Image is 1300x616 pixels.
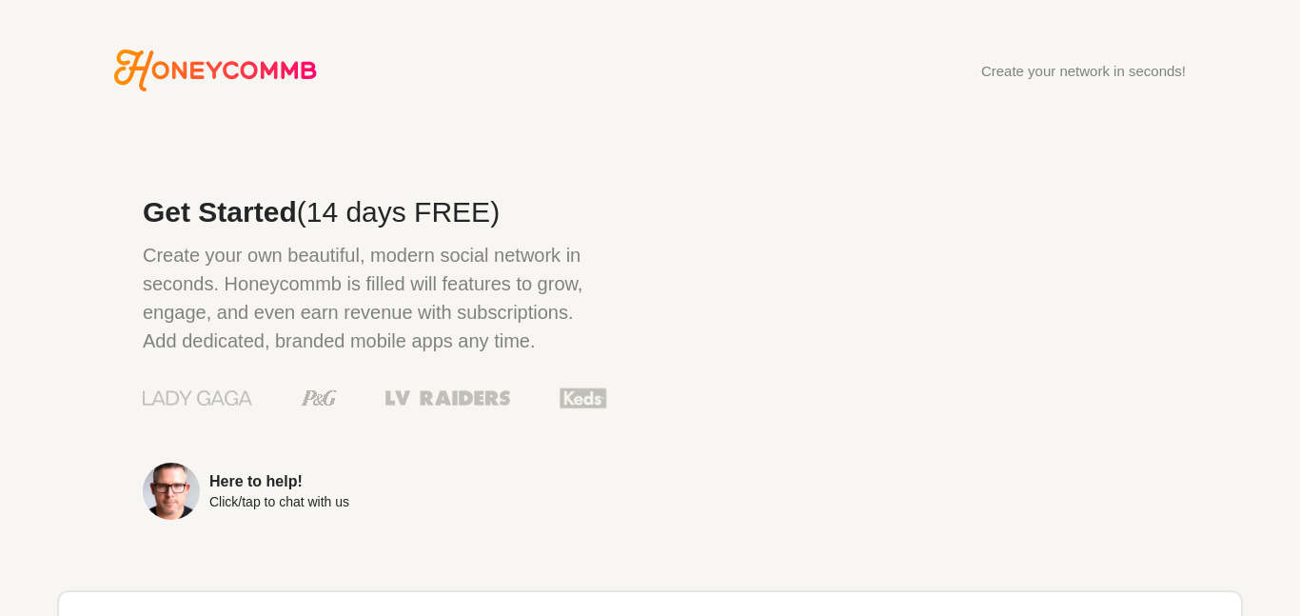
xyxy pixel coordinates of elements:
a: Go to Honeycommb homepage [114,50,317,91]
a: Here to help!Click/tap to chat with us [143,463,607,520]
img: Sean [143,463,200,520]
iframe: Intercom live chat [1226,542,1271,587]
div: Click/tap to chat with us [209,495,349,508]
img: Las Vegas Raiders [385,390,510,406]
span: (14 days FREE) [297,196,500,228]
svg: Honeycommb [114,50,317,91]
p: Create your own beautiful, modern social network in seconds. Honeycommb is filled will features t... [143,241,607,355]
img: Lady Gaga [143,384,252,412]
div: Create your network in seconds! [981,64,1186,78]
img: Procter & Gamble [302,390,337,406]
h2: Get Started [143,198,607,227]
img: Keds [560,386,607,410]
div: Here to help! [209,474,349,489]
